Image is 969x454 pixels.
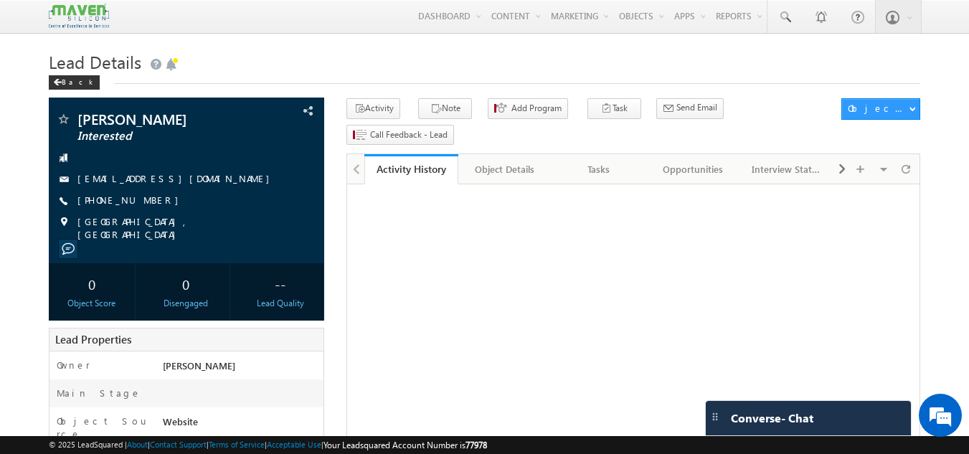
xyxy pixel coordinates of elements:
div: Disengaged [146,297,226,310]
div: -- [240,270,320,297]
div: 0 [52,270,132,297]
span: © 2025 LeadSquared | | | | | [49,438,487,452]
a: Opportunities [646,154,740,184]
a: About [127,440,148,449]
a: Terms of Service [209,440,265,449]
span: Add Program [511,102,562,115]
label: Owner [57,359,90,372]
a: Contact Support [150,440,207,449]
div: Interview Status [752,161,821,178]
div: Activity History [375,162,448,176]
div: 0 [146,270,226,297]
span: [PERSON_NAME] [163,359,235,372]
div: Back [49,75,100,90]
span: Converse - Chat [731,412,813,425]
label: Object Source [57,415,149,440]
div: Object Details [470,161,539,178]
button: Object Actions [841,98,920,120]
button: Add Program [488,98,568,119]
button: Send Email [656,98,724,119]
div: Tasks [564,161,633,178]
a: Tasks [552,154,646,184]
div: Object Actions [848,102,909,115]
div: Opportunities [658,161,727,178]
div: Lead Quality [240,297,320,310]
a: Activity History [364,154,458,184]
a: Interview Status [740,154,834,184]
button: Note [418,98,472,119]
button: Activity [346,98,400,119]
span: Interested [77,129,247,143]
span: [PERSON_NAME] [77,112,247,126]
a: Object Details [458,154,552,184]
button: Task [587,98,641,119]
div: Object Score [52,297,132,310]
span: [PHONE_NUMBER] [77,194,186,208]
img: Custom Logo [49,4,109,29]
span: Lead Details [49,50,141,73]
label: Main Stage [57,387,141,399]
span: 77978 [465,440,487,450]
a: Acceptable Use [267,440,321,449]
span: [GEOGRAPHIC_DATA], [GEOGRAPHIC_DATA] [77,215,300,241]
span: Send Email [676,101,717,114]
button: Call Feedback - Lead [346,125,454,146]
span: Your Leadsquared Account Number is [323,440,487,450]
span: Lead Properties [55,332,131,346]
div: Website [159,415,324,435]
img: carter-drag [709,411,721,422]
a: Back [49,75,107,87]
span: Call Feedback - Lead [370,128,448,141]
a: [EMAIL_ADDRESS][DOMAIN_NAME] [77,172,277,184]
